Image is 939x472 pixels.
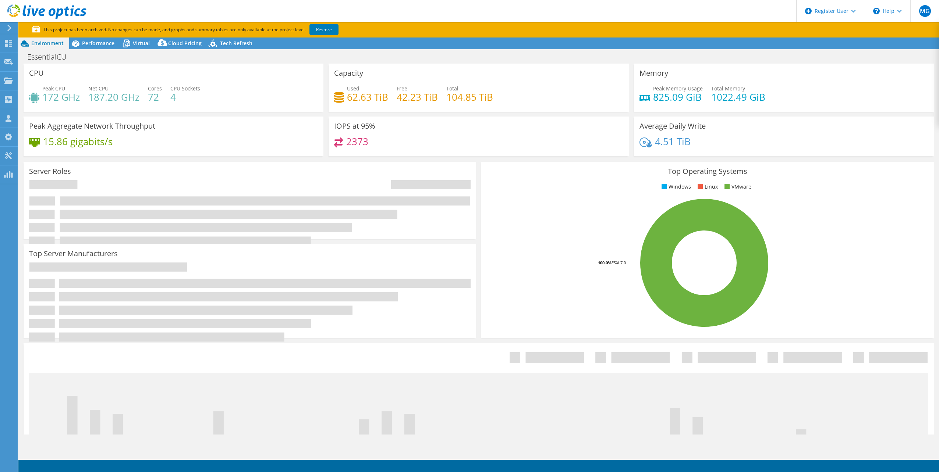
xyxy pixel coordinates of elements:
h3: Top Server Manufacturers [29,250,118,258]
h4: 2373 [346,137,368,146]
li: VMware [723,183,751,191]
span: Total Memory [711,85,745,92]
span: Used [347,85,359,92]
h3: Peak Aggregate Network Throughput [29,122,155,130]
span: Peak Memory Usage [653,85,703,92]
span: Peak CPU [42,85,65,92]
span: CPU Sockets [170,85,200,92]
span: Cores [148,85,162,92]
svg: \n [873,8,880,14]
li: Windows [660,183,691,191]
h3: IOPS at 95% [334,122,375,130]
a: Restore [309,24,339,35]
h4: 104.85 TiB [446,93,493,101]
h4: 42.23 TiB [397,93,438,101]
h4: 4 [170,93,200,101]
span: Performance [82,40,114,47]
h3: Server Roles [29,167,71,175]
span: Net CPU [88,85,109,92]
h4: 4.51 TiB [655,137,691,146]
h3: Memory [639,69,668,77]
span: Tech Refresh [220,40,252,47]
span: Total [446,85,458,92]
h4: 825.09 GiB [653,93,703,101]
h1: EssentialCU [24,53,78,61]
h4: 15.86 gigabits/s [43,137,113,146]
li: Linux [696,183,718,191]
span: Free [397,85,407,92]
h3: Average Daily Write [639,122,706,130]
h3: CPU [29,69,44,77]
span: Cloud Pricing [168,40,202,47]
p: This project has been archived. No changes can be made, and graphs and summary tables are only av... [32,26,393,34]
h4: 62.63 TiB [347,93,388,101]
h4: 1022.49 GiB [711,93,765,101]
span: Environment [31,40,64,47]
tspan: 100.0% [598,260,612,265]
tspan: ESXi 7.0 [612,260,626,265]
h3: Top Operating Systems [487,167,928,175]
h4: 172 GHz [42,93,80,101]
span: MG [919,5,931,17]
h4: 72 [148,93,162,101]
span: Virtual [133,40,150,47]
h4: 187.20 GHz [88,93,139,101]
h3: Capacity [334,69,363,77]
